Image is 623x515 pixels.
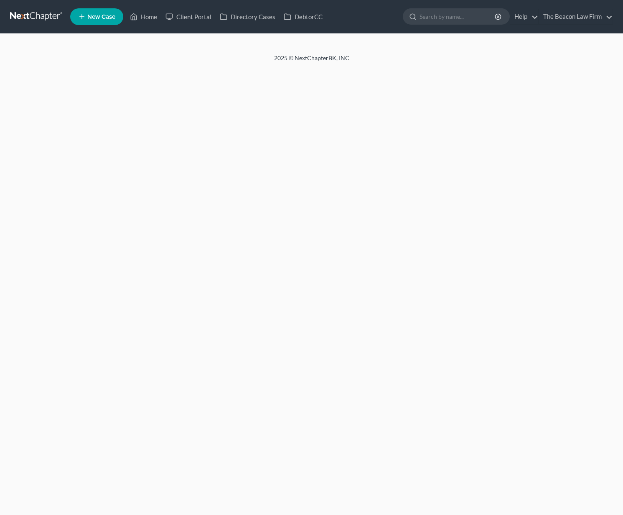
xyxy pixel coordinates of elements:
[420,9,496,24] input: Search by name...
[74,54,550,69] div: 2025 © NextChapterBK, INC
[126,9,161,24] a: Home
[539,9,613,24] a: The Beacon Law Firm
[216,9,280,24] a: Directory Cases
[87,14,115,20] span: New Case
[510,9,538,24] a: Help
[280,9,327,24] a: DebtorCC
[161,9,216,24] a: Client Portal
